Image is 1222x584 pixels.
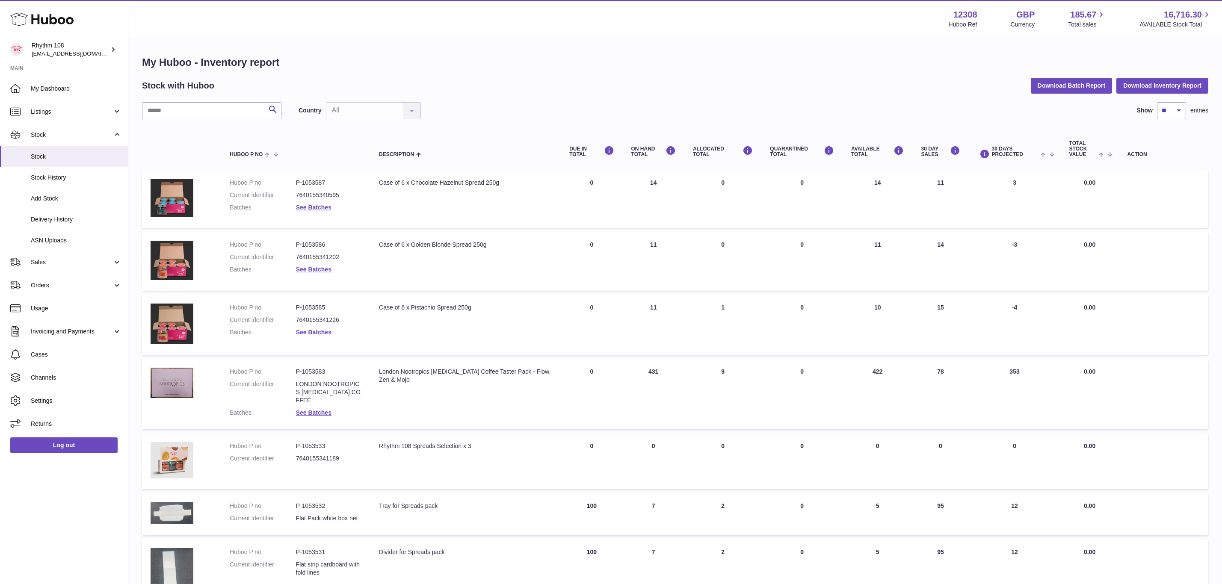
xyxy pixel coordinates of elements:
[296,304,362,312] dd: P-1053585
[623,232,684,291] td: 11
[800,179,804,186] span: 0
[561,359,622,429] td: 0
[969,170,1061,228] td: 3
[31,236,121,245] span: ASN Uploads
[623,493,684,535] td: 7
[623,295,684,355] td: 11
[969,359,1061,429] td: 353
[992,146,1039,157] span: 30 DAYS PROJECTED
[31,131,112,139] span: Stock
[151,442,193,478] img: product image
[1084,442,1095,449] span: 0.00
[230,241,296,249] dt: Huboo P no
[379,548,552,556] div: Divider for Spreads pack
[949,21,977,29] div: Huboo Ref
[1190,106,1208,115] span: entries
[296,329,331,336] a: See Batches
[230,409,296,417] dt: Batches
[1084,179,1095,186] span: 0.00
[969,232,1061,291] td: -3
[379,368,552,384] div: London Nootropics [MEDICAL_DATA] Coffee Taster Pack - Flow, Zen & Mojo
[1139,9,1212,29] a: 16,716.30 AVAILABLE Stock Total
[296,316,362,324] dd: 7640155341226
[912,170,968,228] td: 11
[151,241,193,280] img: product image
[1070,9,1096,21] span: 185.67
[631,146,676,157] div: ON HAND Total
[684,493,761,535] td: 2
[10,437,118,453] a: Log out
[230,265,296,274] dt: Batches
[296,204,331,211] a: See Batches
[379,502,552,510] div: Tray for Spreads pack
[1084,304,1095,311] span: 0.00
[1068,21,1106,29] span: Total sales
[843,434,912,489] td: 0
[296,502,362,510] dd: P-1053532
[800,368,804,375] span: 0
[969,295,1061,355] td: -4
[684,170,761,228] td: 0
[296,241,362,249] dd: P-1053586
[623,434,684,489] td: 0
[32,41,109,58] div: Rhythm 108
[770,146,834,157] div: QUARANTINED Total
[912,493,968,535] td: 95
[31,108,112,116] span: Listings
[851,146,904,157] div: AVAILABLE Total
[296,560,362,577] dd: Flat strip cardboard with fold lines
[32,50,126,57] span: [EMAIL_ADDRESS][DOMAIN_NAME]
[31,351,121,359] span: Cases
[969,434,1061,489] td: 0
[800,304,804,311] span: 0
[1016,9,1035,21] strong: GBP
[230,316,296,324] dt: Current identifier
[296,368,362,376] dd: P-1053583
[142,80,214,91] h2: Stock with Huboo
[31,397,121,405] span: Settings
[296,409,331,416] a: See Batches
[230,454,296,463] dt: Current identifier
[296,548,362,556] dd: P-1053531
[230,253,296,261] dt: Current identifier
[569,146,614,157] div: DUE IN TOTAL
[1084,502,1095,509] span: 0.00
[296,442,362,450] dd: P-1053533
[921,146,960,157] div: 30 DAY SALES
[296,514,362,522] dd: Flat Pack white box net
[296,454,362,463] dd: 7640155341189
[1011,21,1035,29] div: Currency
[1084,368,1095,375] span: 0.00
[684,359,761,429] td: 9
[561,170,622,228] td: 0
[1116,78,1208,93] button: Download Inventory Report
[912,232,968,291] td: 14
[800,442,804,449] span: 0
[31,304,121,313] span: Usage
[230,514,296,522] dt: Current identifier
[296,380,362,404] dd: LONDON NOOTROPICS [MEDICAL_DATA] COFFEE
[800,241,804,248] span: 0
[31,215,121,224] span: Delivery History
[684,295,761,355] td: 1
[561,295,622,355] td: 0
[912,295,968,355] td: 15
[31,281,112,289] span: Orders
[230,560,296,577] dt: Current identifier
[31,420,121,428] span: Returns
[1084,549,1095,555] span: 0.00
[561,434,622,489] td: 0
[1139,21,1212,29] span: AVAILABLE Stock Total
[843,295,912,355] td: 10
[230,191,296,199] dt: Current identifier
[230,442,296,450] dt: Huboo P no
[296,266,331,273] a: See Batches
[561,232,622,291] td: 0
[800,502,804,509] span: 0
[969,493,1061,535] td: 12
[31,195,121,203] span: Add Stock
[684,434,761,489] td: 0
[379,304,552,312] div: Case of 6 x Pistachio Spread 250g
[953,9,977,21] strong: 12308
[379,442,552,450] div: Rhythm 108 Spreads Selection x 3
